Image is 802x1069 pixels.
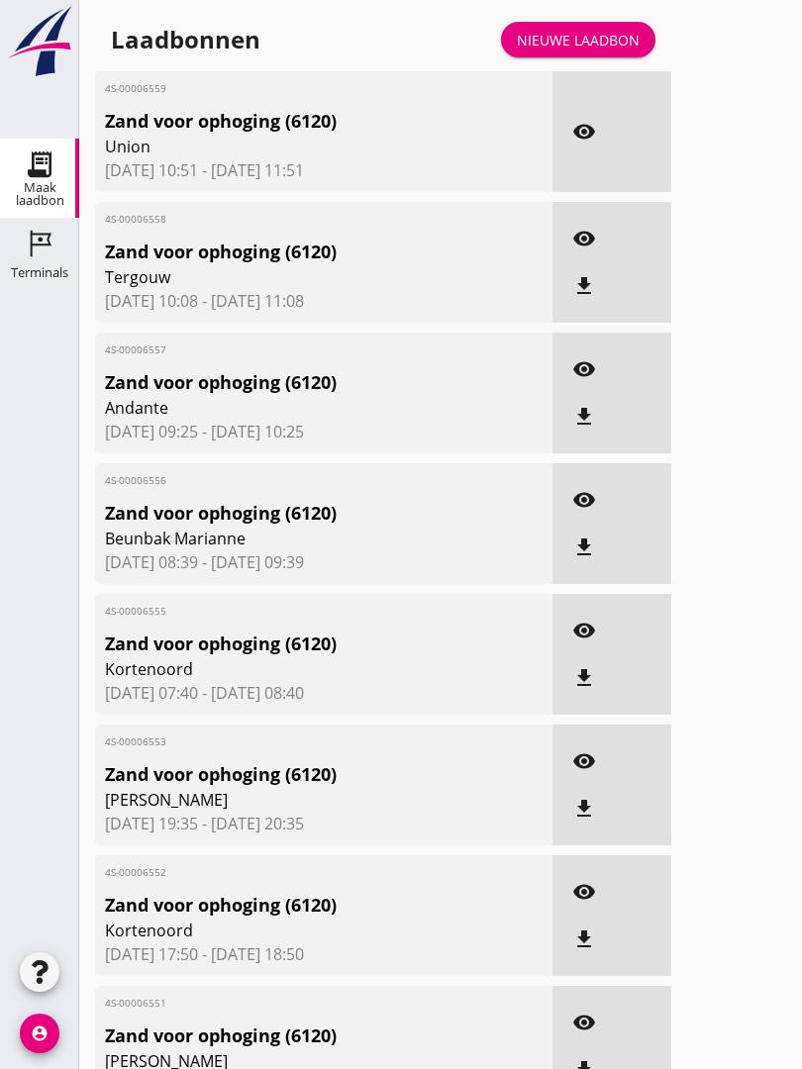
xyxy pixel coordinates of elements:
span: Andante [105,396,469,420]
i: visibility [572,227,596,250]
img: logo-small.a267ee39.svg [4,5,75,78]
span: Zand voor ophoging (6120) [105,500,469,527]
span: Beunbak Marianne [105,527,469,550]
a: Nieuwe laadbon [501,22,655,57]
i: visibility [572,488,596,512]
div: Laadbonnen [111,24,260,55]
i: visibility [572,120,596,144]
div: Nieuwe laadbon [517,30,640,50]
i: visibility [572,1011,596,1034]
span: Union [105,135,469,158]
i: file_download [572,797,596,821]
span: [PERSON_NAME] [105,788,469,812]
span: 4S-00006551 [105,996,469,1011]
span: Zand voor ophoging (6120) [105,761,469,788]
span: 4S-00006553 [105,734,469,749]
span: Kortenoord [105,919,469,942]
i: file_download [572,927,596,951]
span: Zand voor ophoging (6120) [105,631,469,657]
span: Tergouw [105,265,469,289]
span: 4S-00006555 [105,604,469,619]
i: file_download [572,274,596,298]
span: [DATE] 19:35 - [DATE] 20:35 [105,812,543,835]
span: Kortenoord [105,657,469,681]
i: account_circle [20,1014,59,1053]
span: Zand voor ophoging (6120) [105,369,469,396]
span: Zand voor ophoging (6120) [105,239,469,265]
span: 4S-00006558 [105,212,469,227]
i: file_download [572,405,596,429]
i: visibility [572,749,596,773]
span: [DATE] 07:40 - [DATE] 08:40 [105,681,543,705]
i: file_download [572,535,596,559]
span: [DATE] 17:50 - [DATE] 18:50 [105,942,543,966]
div: Terminals [11,266,68,279]
span: Zand voor ophoging (6120) [105,892,469,919]
span: Zand voor ophoging (6120) [105,108,469,135]
span: 4S-00006557 [105,342,469,357]
span: 4S-00006556 [105,473,469,488]
span: [DATE] 09:25 - [DATE] 10:25 [105,420,543,443]
span: [DATE] 10:51 - [DATE] 11:51 [105,158,543,182]
i: visibility [572,880,596,904]
span: Zand voor ophoging (6120) [105,1022,469,1049]
i: visibility [572,619,596,642]
span: 4S-00006552 [105,865,469,880]
i: file_download [572,666,596,690]
span: 4S-00006559 [105,81,469,96]
i: visibility [572,357,596,381]
span: [DATE] 10:08 - [DATE] 11:08 [105,289,543,313]
span: [DATE] 08:39 - [DATE] 09:39 [105,550,543,574]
